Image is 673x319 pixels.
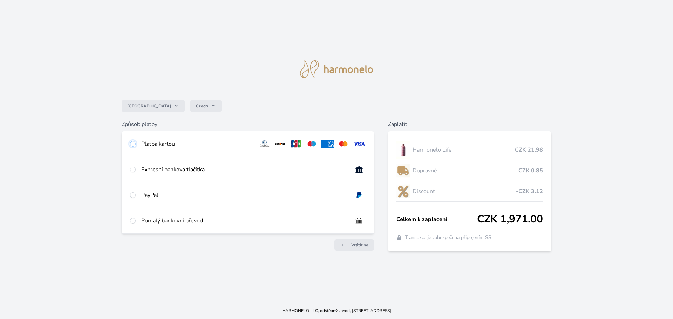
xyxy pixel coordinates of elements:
[413,187,516,195] span: Discount
[353,140,366,148] img: visa.svg
[477,213,543,226] span: CZK 1,971.00
[258,140,271,148] img: diners.svg
[122,120,374,128] h6: Způsob platby
[190,100,222,112] button: Czech
[353,191,366,199] img: paypal.svg
[321,140,334,148] img: amex.svg
[305,140,318,148] img: maestro.svg
[300,60,373,78] img: logo.svg
[141,191,347,199] div: PayPal
[405,234,494,241] span: Transakce je zabezpečena připojením SSL
[141,140,253,148] div: Platba kartou
[141,217,347,225] div: Pomalý bankovní převod
[396,182,410,200] img: discount-lo.png
[396,141,410,159] img: CLEAN_LIFE_se_stinem_x-lo.jpg
[337,140,350,148] img: mc.svg
[413,166,519,175] span: Dopravné
[334,239,374,251] a: Vrátit se
[516,187,543,195] span: -CZK 3.12
[396,215,477,224] span: Celkem k zaplacení
[122,100,185,112] button: [GEOGRAPHIC_DATA]
[518,166,543,175] span: CZK 0.85
[196,103,208,109] span: Czech
[353,165,366,174] img: onlineBanking_CZ.svg
[127,103,171,109] span: [GEOGRAPHIC_DATA]
[290,140,302,148] img: jcb.svg
[515,146,543,154] span: CZK 21.98
[388,120,552,128] h6: Zaplatit
[413,146,515,154] span: Harmonelo Life
[274,140,287,148] img: discover.svg
[351,242,368,248] span: Vrátit se
[396,162,410,179] img: delivery-lo.png
[141,165,347,174] div: Expresní banková tlačítka
[353,217,366,225] img: bankTransfer_IBAN.svg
